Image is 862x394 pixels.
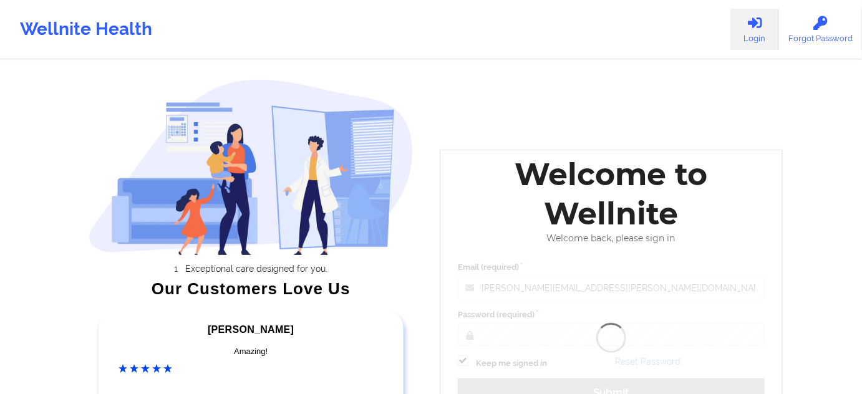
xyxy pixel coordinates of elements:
span: [PERSON_NAME] [208,324,294,335]
a: Forgot Password [779,9,862,50]
li: Exceptional care designed for you. [99,264,414,274]
a: Login [730,9,779,50]
div: Welcome back, please sign in [449,233,773,244]
div: Our Customers Love Us [89,282,414,295]
div: Welcome to Wellnite [449,155,773,233]
img: wellnite-auth-hero_200.c722682e.png [89,79,414,255]
div: Amazing! [119,345,384,358]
